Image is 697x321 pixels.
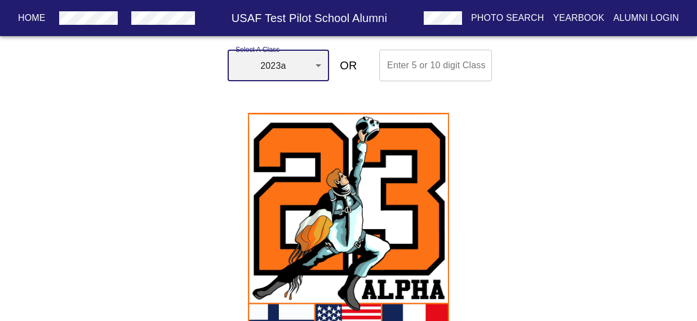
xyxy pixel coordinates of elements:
p: Home [18,11,46,25]
button: Alumni Login [609,8,684,28]
h6: USAF Test Pilot School Alumni [199,9,419,27]
div: 2023a [228,50,329,81]
p: Yearbook [553,11,604,25]
h6: OR [340,56,357,74]
button: Yearbook [548,8,609,28]
p: Alumni Login [614,11,680,25]
p: Photo Search [471,11,544,25]
button: Photo Search [467,8,549,28]
button: Home [14,8,50,28]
